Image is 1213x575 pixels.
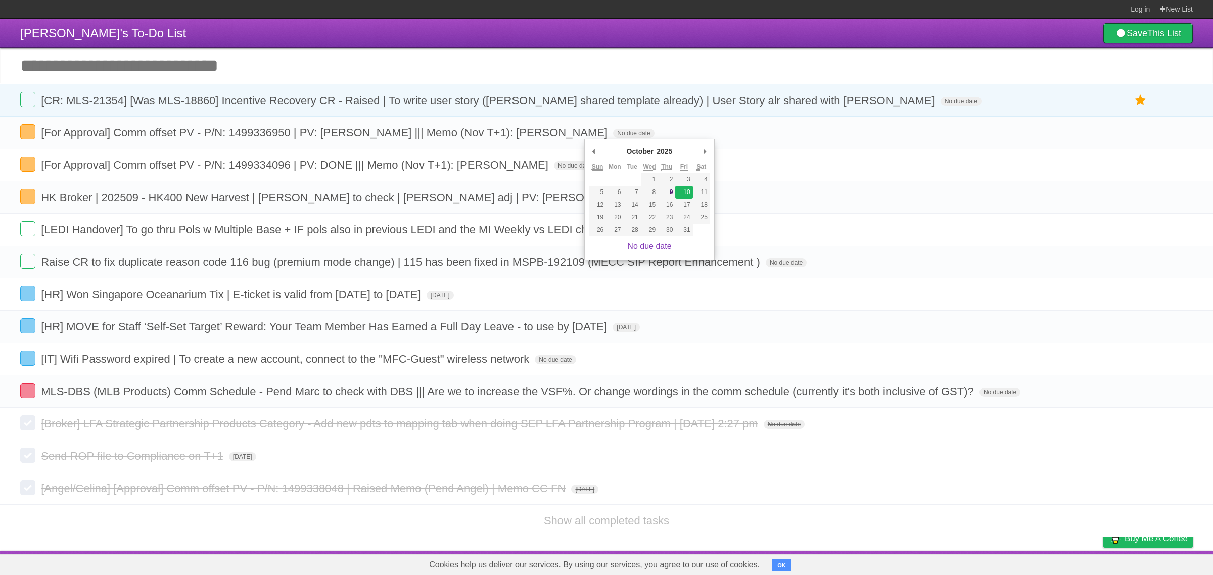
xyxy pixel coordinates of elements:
[41,191,636,204] span: HK Broker | 202509 - HK400 New Harvest | [PERSON_NAME] to check | [PERSON_NAME] adj | PV: [PERSON...
[766,258,807,267] span: No due date
[1147,28,1181,38] b: This List
[1103,23,1193,43] a: SaveThis List
[624,199,641,211] button: 14
[41,320,610,333] span: [HR] MOVE for Staff ‘Self-Set Target’ Reward: Your Team Member Has Earned a Full Day Leave - to u...
[20,157,35,172] label: Done
[1131,92,1150,109] label: Star task
[613,129,654,138] span: No due date
[641,173,658,186] button: 1
[675,186,692,199] button: 10
[535,355,576,364] span: No due date
[427,291,454,300] span: [DATE]
[1129,553,1193,572] a: Suggest a feature
[41,288,424,301] span: [HR] Won Singapore Oceanarium Tix | E-ticket is valid from [DATE] to [DATE]
[696,163,706,171] abbr: Saturday
[20,318,35,333] label: Done
[20,221,35,236] label: Done
[1108,530,1122,547] img: Buy me a coffee
[655,143,674,159] div: 2025
[625,143,656,159] div: October
[20,92,35,107] label: Done
[979,388,1020,397] span: No due date
[969,553,990,572] a: About
[658,186,675,199] button: 9
[20,480,35,495] label: Done
[772,559,791,571] button: OK
[589,199,606,211] button: 12
[41,256,763,268] span: Raise CR to fix duplicate reason code 116 bug (premium mode change) | 115 has been fixed in MSPB-...
[1103,529,1193,548] a: Buy me a coffee
[693,199,710,211] button: 18
[41,159,551,171] span: [For Approval] Comm offset PV - P/N: 1499334096 | PV: DONE ||| Memo (Nov T+1): [PERSON_NAME]
[20,448,35,463] label: Done
[571,485,598,494] span: [DATE]
[680,163,688,171] abbr: Friday
[41,126,610,139] span: [For Approval] Comm offset PV - P/N: 1499336950 | PV: [PERSON_NAME] ||| Memo (Nov T+1): [PERSON_N...
[1125,530,1188,547] span: Buy me a coffee
[613,323,640,332] span: [DATE]
[693,211,710,224] button: 25
[592,163,603,171] abbr: Sunday
[544,514,669,527] a: Show all completed tasks
[627,163,637,171] abbr: Tuesday
[20,26,186,40] span: [PERSON_NAME]'s To-Do List
[641,211,658,224] button: 22
[1090,553,1116,572] a: Privacy
[675,224,692,236] button: 31
[658,173,675,186] button: 2
[41,385,976,398] span: MLS-DBS (MLB Products) Comm Schedule - Pend Marc to check with DBS ||| Are we to increase the VSF...
[20,351,35,366] label: Done
[609,163,621,171] abbr: Monday
[624,211,641,224] button: 21
[661,163,672,171] abbr: Thursday
[675,211,692,224] button: 24
[941,97,982,106] span: No due date
[641,199,658,211] button: 15
[20,286,35,301] label: Done
[624,224,641,236] button: 28
[589,211,606,224] button: 19
[554,161,595,170] span: No due date
[693,173,710,186] button: 4
[641,186,658,199] button: 8
[41,450,226,462] span: Send ROP file to Compliance on T+1
[589,186,606,199] button: 5
[41,482,568,495] span: [Angel/Celina] [Approval] Comm offset PV - P/N: 1499338048 | Raised Memo (Pend Angel) | Memo CC FN
[229,452,256,461] span: [DATE]
[624,186,641,199] button: 7
[606,224,623,236] button: 27
[764,420,805,429] span: No due date
[658,224,675,236] button: 30
[606,211,623,224] button: 20
[589,143,599,159] button: Previous Month
[693,186,710,199] button: 11
[419,555,770,575] span: Cookies help us deliver our services. By using our services, you agree to our use of cookies.
[643,163,656,171] abbr: Wednesday
[589,224,606,236] button: 26
[675,199,692,211] button: 17
[1056,553,1078,572] a: Terms
[658,199,675,211] button: 16
[606,199,623,211] button: 13
[675,173,692,186] button: 3
[20,124,35,139] label: Done
[41,353,532,365] span: [IT] Wifi Password expired | To create a new account, connect to the "MFC-Guest" wireless network
[20,415,35,430] label: Done
[1002,553,1043,572] a: Developers
[658,211,675,224] button: 23
[20,383,35,398] label: Done
[627,242,671,250] a: No due date
[41,417,761,430] span: [Broker] LFA Strategic Partnership Products Category - Add new pdts to mapping tab when doing SEP...
[41,223,622,236] span: [LEDI Handover] To go thru Pols w Multiple Base + IF pols also in previous LEDI and the MI Weekly...
[41,94,937,107] span: [CR: MLS-21354] [Was MLS-18860] Incentive Recovery CR - Raised | To write user story ([PERSON_NAM...
[20,254,35,269] label: Done
[641,224,658,236] button: 29
[606,186,623,199] button: 6
[20,189,35,204] label: Done
[700,143,710,159] button: Next Month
